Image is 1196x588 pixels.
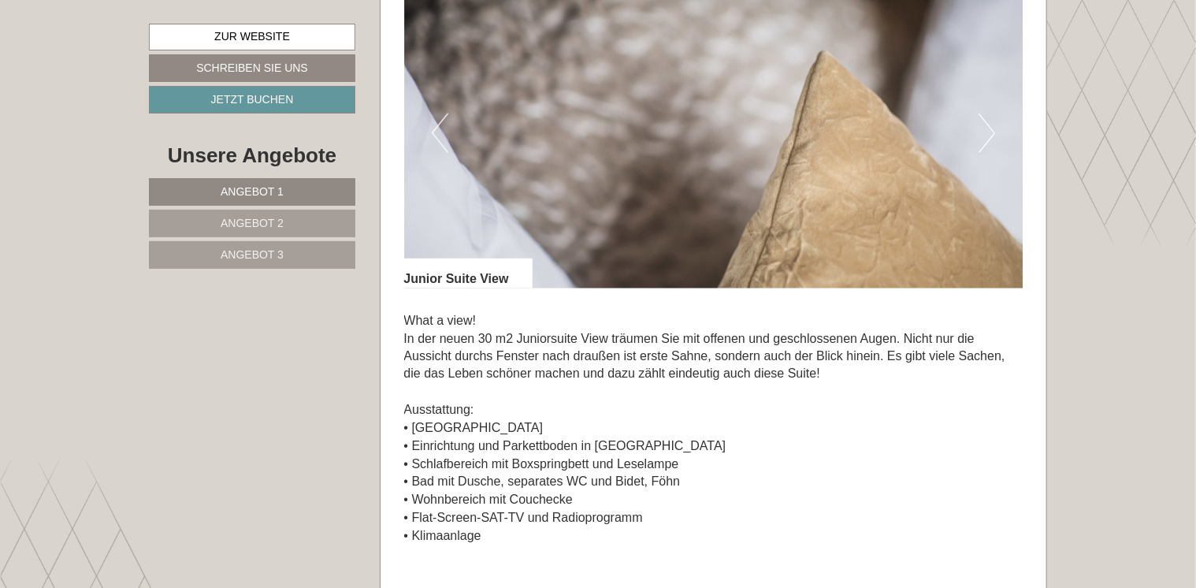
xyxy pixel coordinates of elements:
[149,24,355,50] a: Zur Website
[221,248,284,261] span: Angebot 3
[221,185,284,198] span: Angebot 1
[432,114,448,153] button: Previous
[404,312,1023,546] p: What a view! In der neuen 30 m2 Juniorsuite View träumen Sie mit offenen und geschlossenen Augen....
[979,114,995,153] button: Next
[149,86,355,114] a: Jetzt buchen
[404,259,533,288] div: Junior Suite View
[149,141,355,170] div: Unsere Angebote
[221,217,284,229] span: Angebot 2
[149,54,355,82] a: Schreiben Sie uns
